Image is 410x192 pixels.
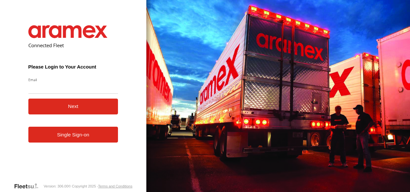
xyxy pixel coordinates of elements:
div: Version: 306.00 [44,184,68,188]
label: Email [28,77,118,82]
div: © Copyright 2025 - [68,184,132,188]
img: Aramex [28,25,108,38]
a: Single Sign-on [28,127,118,143]
a: Terms and Conditions [98,184,132,188]
h3: Please Login to Your Account [28,64,118,69]
h2: Connected Fleet [28,42,118,48]
button: Next [28,99,118,114]
a: Visit our Website [14,183,44,189]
